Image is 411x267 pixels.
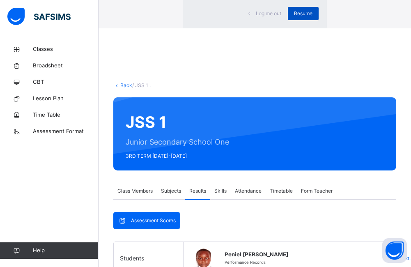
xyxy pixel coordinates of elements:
span: Resume [294,10,312,17]
span: Assessment Scores [131,217,176,224]
span: Timetable [270,187,293,195]
a: Back [120,82,132,88]
span: Attendance [235,187,262,195]
span: CBT [33,78,99,86]
span: / JSS 1 . [132,82,151,88]
span: Students [120,254,144,262]
span: Assessment Format [33,127,99,136]
button: Open asap [382,238,407,263]
span: Help [33,246,98,255]
span: Subjects [161,187,181,195]
span: Peniel [PERSON_NAME] [225,251,384,259]
span: Performance Records [225,260,266,265]
span: Results [189,187,206,195]
span: 3RD TERM [DATE]-[DATE] [126,152,229,160]
span: Skills [214,187,227,195]
span: Lesson Plan [33,94,99,103]
img: safsims [7,8,71,25]
span: Classes [33,45,99,53]
span: Log me out [256,10,281,17]
span: Form Teacher [301,187,333,195]
span: Class Members [117,187,153,195]
span: Broadsheet [33,62,99,70]
span: Time Table [33,111,99,119]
